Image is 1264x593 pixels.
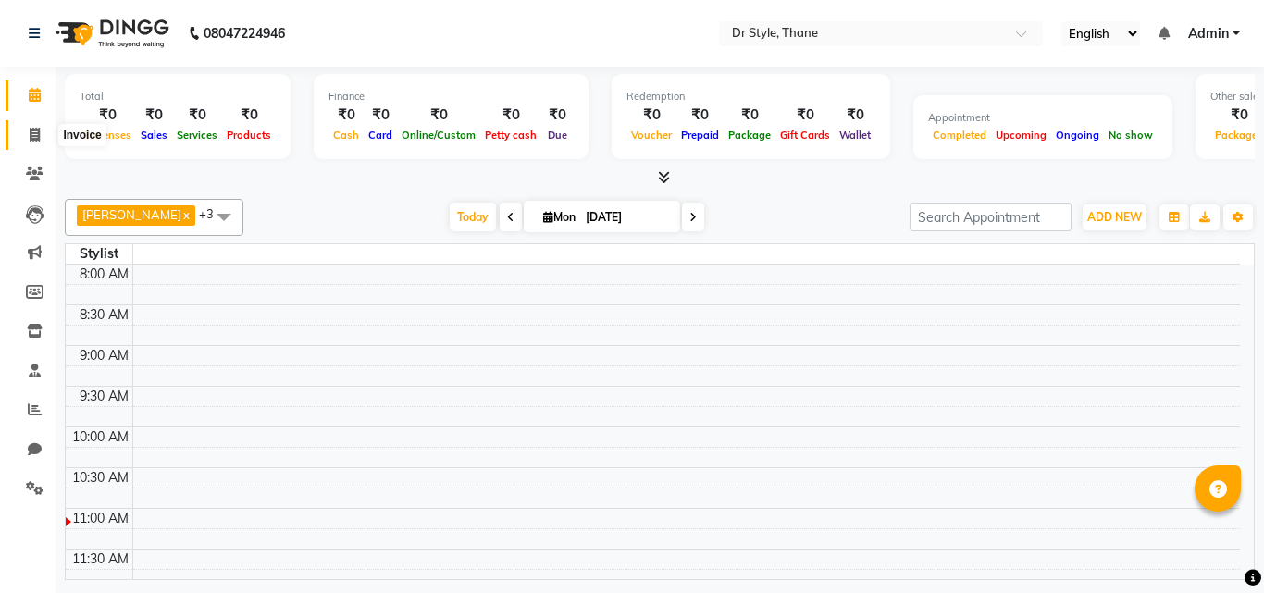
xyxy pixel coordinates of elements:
[328,89,574,105] div: Finance
[80,89,276,105] div: Total
[68,468,132,488] div: 10:30 AM
[626,89,875,105] div: Redemption
[480,129,541,142] span: Petty cash
[364,129,397,142] span: Card
[543,129,572,142] span: Due
[835,105,875,126] div: ₹0
[76,346,132,365] div: 9:00 AM
[1051,129,1104,142] span: Ongoing
[364,105,397,126] div: ₹0
[910,203,1072,231] input: Search Appointment
[68,427,132,447] div: 10:00 AM
[775,105,835,126] div: ₹0
[539,210,580,224] span: Mon
[676,105,724,126] div: ₹0
[541,105,574,126] div: ₹0
[928,110,1158,126] div: Appointment
[676,129,724,142] span: Prepaid
[328,105,364,126] div: ₹0
[47,7,174,59] img: logo
[222,129,276,142] span: Products
[397,129,480,142] span: Online/Custom
[928,129,991,142] span: Completed
[80,105,136,126] div: ₹0
[82,207,181,222] span: [PERSON_NAME]
[172,129,222,142] span: Services
[1188,24,1229,43] span: Admin
[991,129,1051,142] span: Upcoming
[76,387,132,406] div: 9:30 AM
[58,124,105,146] div: Invoice
[136,105,172,126] div: ₹0
[199,206,228,221] span: +3
[1083,204,1146,230] button: ADD NEW
[626,129,676,142] span: Voucher
[68,509,132,528] div: 11:00 AM
[66,244,132,264] div: Stylist
[181,207,190,222] a: x
[724,105,775,126] div: ₹0
[76,265,132,284] div: 8:00 AM
[1087,210,1142,224] span: ADD NEW
[724,129,775,142] span: Package
[1104,129,1158,142] span: No show
[450,203,496,231] span: Today
[76,305,132,325] div: 8:30 AM
[397,105,480,126] div: ₹0
[68,550,132,569] div: 11:30 AM
[626,105,676,126] div: ₹0
[328,129,364,142] span: Cash
[775,129,835,142] span: Gift Cards
[480,105,541,126] div: ₹0
[835,129,875,142] span: Wallet
[172,105,222,126] div: ₹0
[580,204,673,231] input: 2025-09-01
[204,7,285,59] b: 08047224946
[136,129,172,142] span: Sales
[222,105,276,126] div: ₹0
